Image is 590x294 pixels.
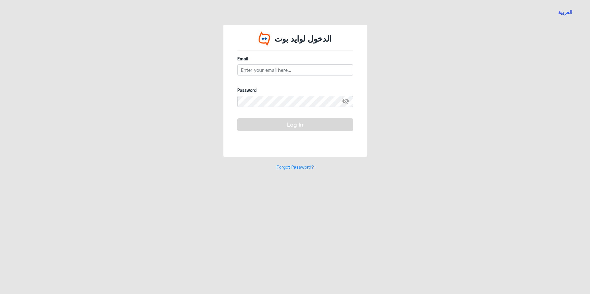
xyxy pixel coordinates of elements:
a: تغيير اللغة [555,5,576,20]
a: Forgot Password? [276,164,314,169]
label: Password [237,87,353,93]
label: Email [237,55,353,62]
p: الدخول لوايد بوت [275,33,331,45]
input: Enter your email here... [237,64,353,76]
img: Widebot Logo [259,31,270,46]
span: visibility_off [342,96,353,107]
button: Log In [237,118,353,131]
button: العربية [558,9,572,16]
